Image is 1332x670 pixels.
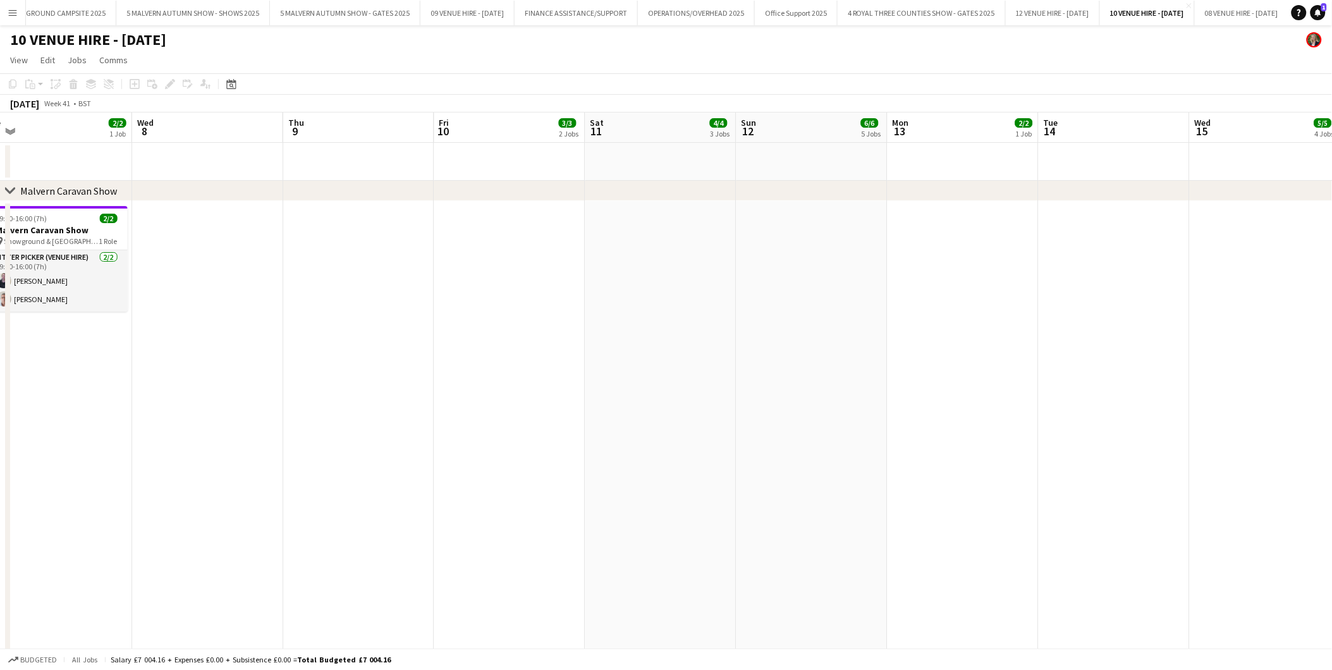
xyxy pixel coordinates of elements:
button: 5 MALVERN AUTUMN SHOW - SHOWS 2025 [116,1,270,25]
div: [DATE] [10,97,39,110]
button: 4 ROYAL THREE COUNTIES SHOW - GATES 2025 [838,1,1006,25]
button: 12 VENUE HIRE - [DATE] [1006,1,1100,25]
div: Malvern Caravan Show [20,185,117,197]
app-user-avatar: Emily Jauncey [1307,32,1322,47]
a: Comms [94,52,133,68]
a: Edit [35,52,60,68]
span: Jobs [68,54,87,66]
h1: 10 VENUE HIRE - [DATE] [10,30,166,49]
span: View [10,54,28,66]
div: BST [78,99,91,108]
span: Comms [99,54,128,66]
button: FINANCE ASSISTANCE/SUPPORT [515,1,638,25]
button: OPERATIONS/OVERHEAD 2025 [638,1,755,25]
button: 09 VENUE HIRE - [DATE] [420,1,515,25]
a: View [5,52,33,68]
span: Total Budgeted £7 004.16 [297,655,391,664]
span: 1 [1321,3,1327,11]
button: Office Support 2025 [755,1,838,25]
span: Week 41 [42,99,73,108]
button: Budgeted [6,653,59,667]
span: Budgeted [20,655,57,664]
button: 08 VENUE HIRE - [DATE] [1195,1,1289,25]
a: Jobs [63,52,92,68]
a: 1 [1311,5,1326,20]
button: 5 MALVERN AUTUMN SHOW - GATES 2025 [270,1,420,25]
div: Salary £7 004.16 + Expenses £0.00 + Subsistence £0.00 = [111,655,391,664]
span: All jobs [70,655,100,664]
button: 10 VENUE HIRE - [DATE] [1100,1,1195,25]
span: Edit [40,54,55,66]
